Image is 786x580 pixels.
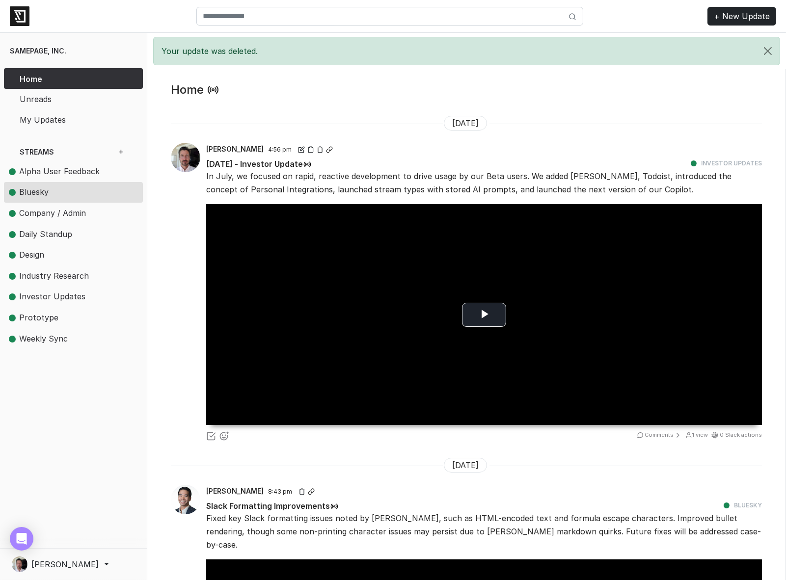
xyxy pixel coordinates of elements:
turbo-frame: Comments [645,431,674,438]
span: Company / Admin [9,207,113,220]
span: Weekly Sync [9,333,113,345]
img: logo-6ba331977e59facfbff2947a2e854c94a5e6b03243a11af005d3916e8cc67d17.png [10,6,29,26]
span: [DATE] [444,116,487,131]
a: Industry Research [4,265,135,287]
span: Alpha User Feedback [9,165,113,178]
h4: Home [171,81,204,96]
div: Open Intercom Messenger [10,527,33,551]
a: Comments [637,431,683,438]
span: Samepage, Inc. [10,47,66,55]
a: [PERSON_NAME] [206,144,268,154]
span: Alpha User Feedback [19,166,100,176]
span: Industry Research [9,270,113,283]
button: Read this update to me [303,157,312,170]
button: Read this update to me [330,499,339,512]
span: Daily Standup [9,228,113,241]
span: Investor Updates [19,291,85,301]
img: Paul Wicker [171,143,200,172]
img: Jason Wu [171,485,200,514]
span: [PERSON_NAME] [206,145,264,153]
a: Investor Updates [701,159,762,167]
span: 8:43 pm [268,488,292,495]
span: [PERSON_NAME] [31,558,99,570]
span: Prototype [19,313,58,322]
span: Company / Admin [19,208,86,218]
a: Read new updates [207,86,219,96]
span: Unreads [20,93,113,105]
a: [PERSON_NAME] [12,556,135,572]
a: Unreads [12,89,135,109]
span: [DATE] - Investor Update [206,157,312,170]
span: Home [20,73,113,85]
span: + [115,146,127,157]
a: Home [12,68,135,89]
span: Weekly Sync [19,334,68,343]
span: Prototype [9,312,113,324]
a: My Updates [12,109,135,130]
a: Bluesky [734,501,762,509]
span: Bluesky [19,187,49,197]
a: 0 Slack actions [711,431,762,438]
a: Design [4,245,135,266]
span: My Updates [20,114,113,126]
span: [DATE] [444,458,487,473]
a: Daily Standup [4,224,135,245]
span: Daily Standup [19,229,72,239]
img: Paul Wicker [12,556,27,572]
a: Prototype [4,307,135,328]
a: Bluesky [4,182,135,203]
a: + New Update [707,7,776,26]
span: Design [9,249,113,262]
a: Company / Admin [4,203,135,224]
div: Video Player [206,204,762,425]
div: Your update was deleted. [153,37,780,65]
a: Streams [12,141,105,161]
span: 1 view [685,431,708,438]
span: 4:56 pm [268,146,292,153]
button: Play Video [462,303,506,327]
span: Investor Updates [9,290,113,303]
a: + [108,141,135,161]
p: Fixed key Slack formatting issues noted by [PERSON_NAME], such as HTML-encoded text and formula e... [206,512,762,552]
span: [PERSON_NAME] [206,487,264,495]
a: Alpha User Feedback [4,161,135,182]
span: Bluesky [9,186,113,199]
span: Slack Formatting Improvements [206,499,339,512]
a: [PERSON_NAME] [206,486,268,496]
span: Industry Research [19,271,89,281]
a: Weekly Sync [4,328,135,349]
span: 0 Slack actions [720,431,762,438]
p: In July, we focused on rapid, reactive development to drive usage by our Beta users. We added [PE... [206,170,762,196]
span: Design [19,250,44,260]
a: Investor Updates [4,287,135,308]
span: Streams [20,147,97,157]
